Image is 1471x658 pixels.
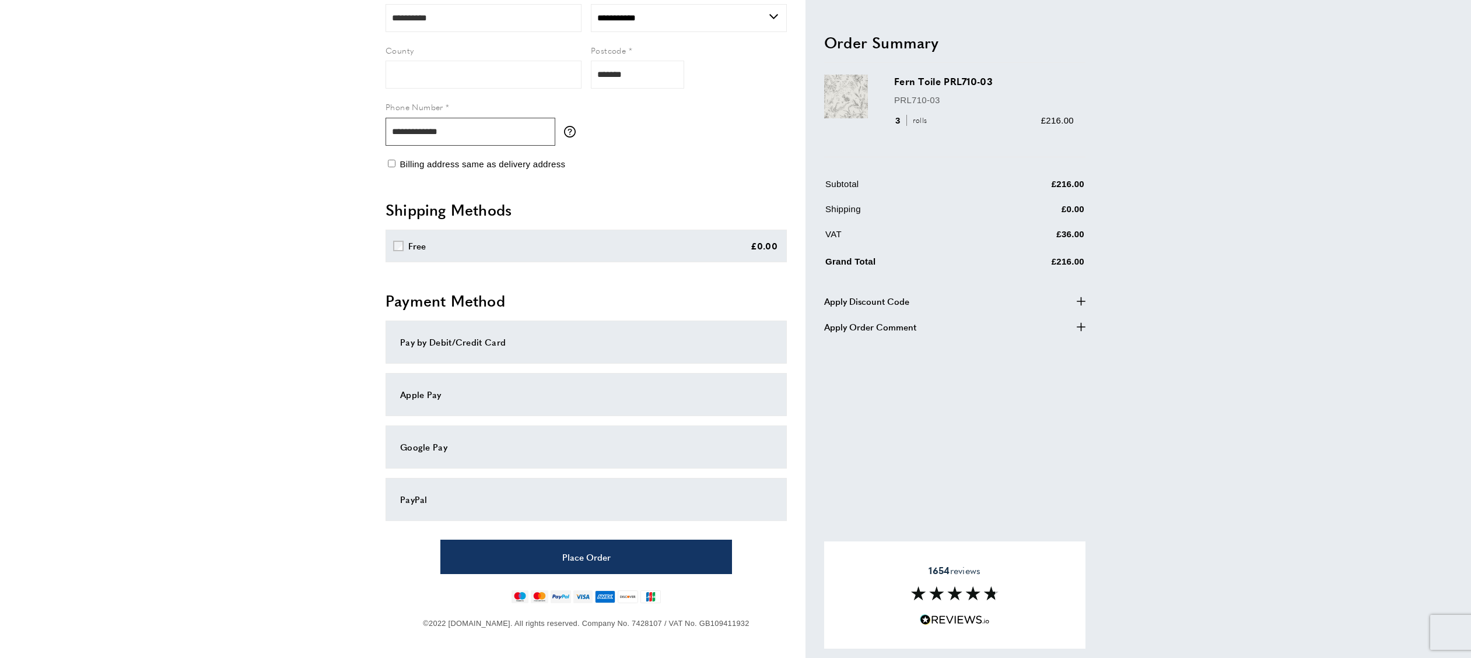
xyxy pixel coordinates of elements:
[408,239,426,253] div: Free
[400,388,772,402] div: Apple Pay
[531,590,548,603] img: mastercard
[400,335,772,349] div: Pay by Debit/Credit Card
[440,540,732,574] button: Place Order
[894,75,1074,88] h3: Fern Toile PRL710-03
[400,159,565,169] span: Billing address same as delivery address
[983,227,1085,249] td: £36.00
[911,586,999,600] img: Reviews section
[400,440,772,454] div: Google Pay
[386,101,443,112] span: Phone Number
[595,590,615,603] img: american-express
[920,614,990,625] img: Reviews.io 5 stars
[512,590,528,603] img: maestro
[618,590,638,603] img: discover
[400,492,772,506] div: PayPal
[386,199,787,220] h2: Shipping Methods
[386,290,787,311] h2: Payment Method
[640,590,661,603] img: jcb
[825,227,982,249] td: VAT
[423,619,749,628] span: ©2022 [DOMAIN_NAME]. All rights reserved. Company No. 7428107 / VAT No. GB109411932
[386,44,414,56] span: County
[825,252,982,277] td: Grand Total
[983,202,1085,224] td: £0.00
[824,294,909,308] span: Apply Discount Code
[825,202,982,224] td: Shipping
[388,160,395,167] input: Billing address same as delivery address
[824,75,868,118] img: Fern Toile PRL710-03
[824,31,1085,52] h2: Order Summary
[825,177,982,199] td: Subtotal
[551,590,571,603] img: paypal
[929,565,980,576] span: reviews
[929,564,950,577] strong: 1654
[983,177,1085,199] td: £216.00
[906,115,930,126] span: rolls
[573,590,593,603] img: visa
[983,252,1085,277] td: £216.00
[751,239,778,253] div: £0.00
[824,319,916,333] span: Apply Order Comment
[591,44,626,56] span: Postcode
[1041,115,1074,125] span: £216.00
[894,93,1074,107] p: PRL710-03
[894,113,931,127] div: 3
[564,126,582,138] button: More information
